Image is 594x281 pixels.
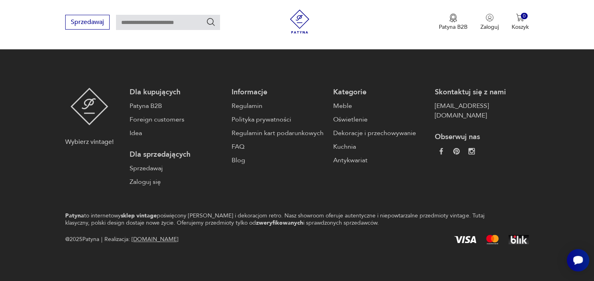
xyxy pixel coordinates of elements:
img: Patyna - sklep z meblami i dekoracjami vintage [288,10,312,34]
a: Sprzedawaj [130,163,223,173]
img: Visa [454,236,476,243]
iframe: Smartsupp widget button [567,249,589,271]
a: [EMAIL_ADDRESS][DOMAIN_NAME] [435,101,528,120]
p: Skontaktuj się z nami [435,88,528,97]
div: | [101,235,102,244]
p: Kategorie [333,88,427,97]
img: Ikona medalu [449,14,457,22]
a: Polityka prywatności [232,115,325,124]
a: Regulamin [232,101,325,111]
p: Patyna B2B [439,24,468,31]
a: FAQ [232,142,325,151]
p: Zaloguj [480,24,499,31]
a: Ikona medaluPatyna B2B [439,14,468,31]
p: Koszyk [512,24,529,31]
strong: Patyna [65,212,84,219]
a: Patyna B2B [130,101,223,111]
img: Ikonka użytkownika [486,14,494,22]
button: Sprzedawaj [65,15,110,30]
img: Patyna - sklep z meblami i dekoracjami vintage [70,88,108,125]
button: Zaloguj [480,14,499,31]
img: c2fd9cf7f39615d9d6839a72ae8e59e5.webp [468,148,475,154]
a: Idea [130,128,223,138]
span: @ 2025 Patyna [65,235,99,244]
a: Kuchnia [333,142,427,151]
p: Dla sprzedających [130,150,223,159]
button: 0Koszyk [512,14,529,31]
span: Realizacja: [104,235,178,244]
a: Meble [333,101,427,111]
a: Sprzedawaj [65,20,110,26]
p: to internetowy poświęcony [PERSON_NAME] i dekoracjom retro. Nasz showroom oferuje autentyczne i n... [65,212,500,227]
a: Regulamin kart podarunkowych [232,128,325,138]
p: Informacje [232,88,325,97]
p: Obserwuj nas [435,132,528,142]
a: Antykwariat [333,155,427,165]
a: Foreign customers [130,115,223,124]
img: Ikona koszyka [516,14,524,22]
img: Mastercard [486,235,499,244]
a: Oświetlenie [333,115,427,124]
p: Wybierz vintage! [65,137,114,147]
strong: sklep vintage [121,212,157,219]
a: Blog [232,155,325,165]
div: 0 [521,13,528,20]
img: BLIK [508,235,529,244]
p: Dla kupujących [130,88,223,97]
a: Dekoracje i przechowywanie [333,128,427,138]
img: da9060093f698e4c3cedc1453eec5031.webp [438,148,444,154]
button: Szukaj [206,17,216,27]
img: 37d27d81a828e637adc9f9cb2e3d3a8a.webp [453,148,460,154]
button: Patyna B2B [439,14,468,31]
a: [DOMAIN_NAME] [132,235,178,243]
a: Zaloguj się [130,177,223,187]
strong: zweryfikowanych [256,219,303,227]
